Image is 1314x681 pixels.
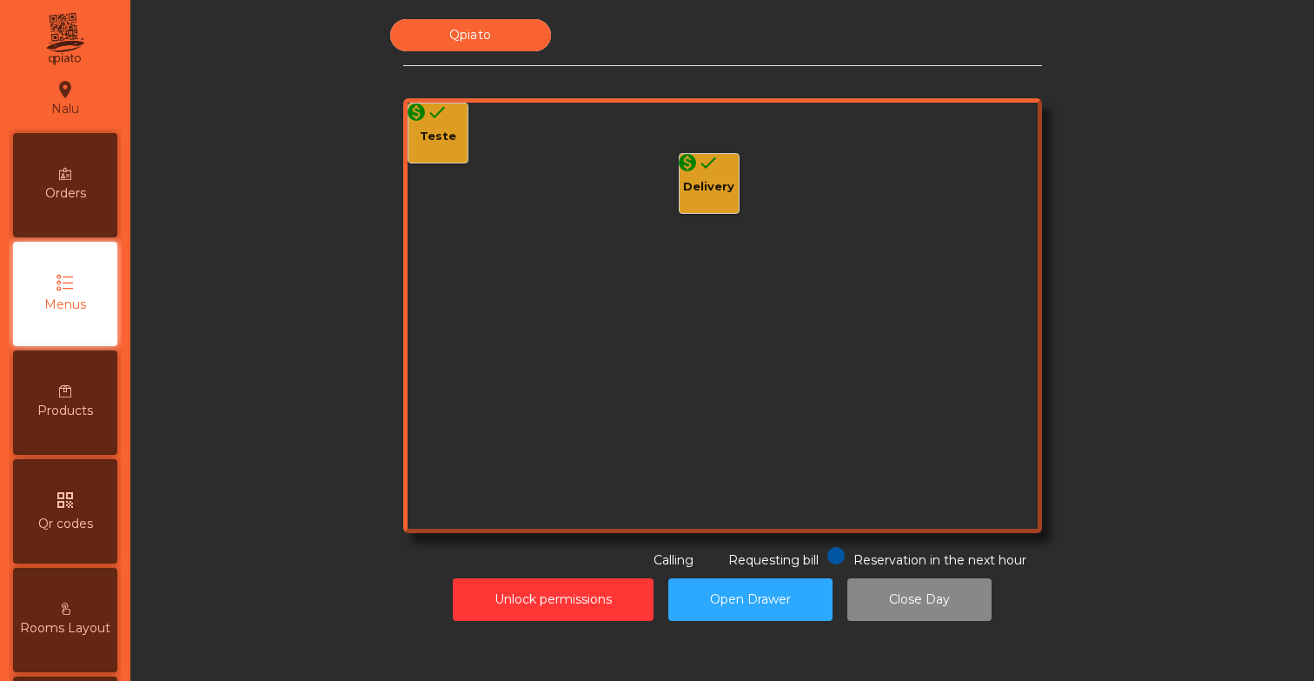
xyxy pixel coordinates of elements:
[43,9,86,70] img: qpiato
[420,128,456,145] div: Teste
[44,296,86,314] span: Menus
[51,77,79,120] div: Nalu
[20,619,110,638] span: Rooms Layout
[45,184,86,203] span: Orders
[406,102,427,123] i: monetization_on
[853,552,1026,568] span: Reservation in the next hour
[38,515,93,533] span: Qr codes
[55,79,76,100] i: location_on
[37,402,93,420] span: Products
[847,578,992,621] button: Close Day
[683,178,734,196] div: Delivery
[677,152,698,173] i: monetization_on
[728,552,819,568] span: Requesting bill
[668,578,833,621] button: Open Drawer
[698,152,719,173] i: done
[390,19,551,51] div: Qpiato
[654,552,693,568] span: Calling
[453,578,654,621] button: Unlock permissions
[427,102,448,123] i: done
[55,490,76,511] i: qr_code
